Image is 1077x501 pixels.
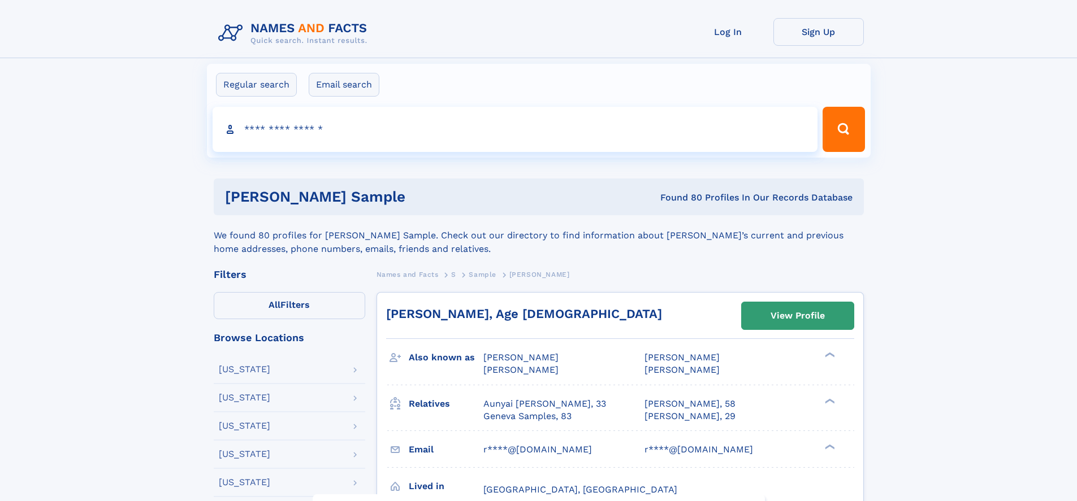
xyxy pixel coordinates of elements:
a: [PERSON_NAME], Age [DEMOGRAPHIC_DATA] [386,307,662,321]
div: [US_STATE] [219,478,270,487]
span: [PERSON_NAME] [645,352,720,363]
div: Browse Locations [214,333,365,343]
span: [PERSON_NAME] [483,364,559,375]
h3: Lived in [409,477,483,496]
div: [US_STATE] [219,393,270,402]
a: Names and Facts [377,267,439,281]
span: All [269,299,280,310]
span: S [451,271,456,278]
span: [PERSON_NAME] [509,271,570,278]
div: ❯ [822,351,836,359]
span: [PERSON_NAME] [645,364,720,375]
div: [US_STATE] [219,365,270,374]
a: Geneva Samples, 83 [483,410,572,422]
a: Log In [683,18,773,46]
label: Email search [309,73,379,97]
h3: Email [409,440,483,459]
span: Sample [469,271,496,278]
div: Filters [214,269,365,280]
a: [PERSON_NAME], 58 [645,398,736,410]
label: Regular search [216,73,297,97]
div: Found 80 Profiles In Our Records Database [533,191,853,204]
div: ❯ [822,397,836,404]
a: Sample [469,267,496,281]
h3: Also known as [409,348,483,367]
div: ❯ [822,443,836,450]
a: S [451,267,456,281]
input: search input [213,107,818,152]
a: Aunyai [PERSON_NAME], 33 [483,398,606,410]
span: [GEOGRAPHIC_DATA], [GEOGRAPHIC_DATA] [483,484,677,495]
div: [US_STATE] [219,421,270,430]
a: Sign Up [773,18,864,46]
img: Logo Names and Facts [214,18,377,49]
span: [PERSON_NAME] [483,352,559,363]
button: Search Button [823,107,864,152]
a: View Profile [742,302,854,329]
div: [US_STATE] [219,450,270,459]
a: [PERSON_NAME], 29 [645,410,736,422]
h1: [PERSON_NAME] sample [225,190,533,204]
div: We found 80 profiles for [PERSON_NAME] Sample. Check out our directory to find information about ... [214,215,864,256]
h3: Relatives [409,394,483,413]
div: View Profile [771,303,825,329]
label: Filters [214,292,365,319]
